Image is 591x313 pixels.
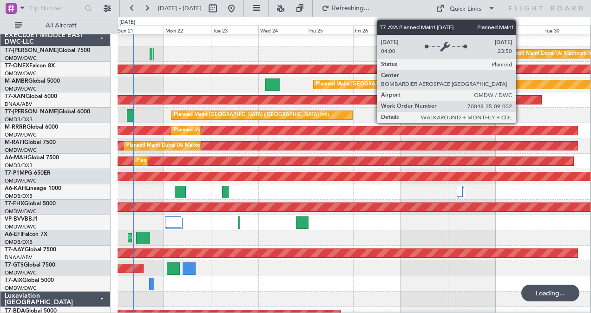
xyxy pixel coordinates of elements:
div: Tue 30 [543,26,590,34]
a: OMDW/DWC [5,269,37,276]
a: OMDB/DXB [5,162,33,169]
span: T7-P1MP [5,170,28,176]
span: T7-[PERSON_NAME] [5,109,59,115]
div: Sat 27 [401,26,448,34]
span: M-RAFI [5,140,24,145]
a: OMDW/DWC [5,208,37,215]
div: [DATE] [119,19,135,26]
div: Planned Maint [GEOGRAPHIC_DATA] (Seletar) [316,78,425,91]
a: M-RAFIGlobal 7500 [5,140,56,145]
a: A6-KAHLineage 1000 [5,186,61,191]
button: Refreshing... [317,1,373,16]
div: AOG Maint [131,231,158,245]
a: A6-EFIFalcon 7X [5,232,47,237]
div: Wed 24 [258,26,306,34]
a: T7-ONEXFalcon 8X [5,63,55,69]
div: Mon 22 [164,26,211,34]
a: OMDW/DWC [5,131,37,138]
a: T7-P1MPG-650ER [5,170,51,176]
a: OMDB/DXB [5,193,33,200]
a: T7-AAYGlobal 7500 [5,247,56,253]
a: DNAA/ABV [5,254,32,261]
span: T7-GTS [5,262,24,268]
a: OMDW/DWC [5,147,37,154]
span: All Aircraft [24,22,98,29]
a: OMDW/DWC [5,285,37,292]
span: M-RRRR [5,124,26,130]
a: OMDW/DWC [5,70,37,77]
span: T7-AIX [5,278,22,283]
span: T7-FHX [5,201,24,207]
div: Mon 29 [495,26,543,34]
div: Planned Maint Dubai (Al Maktoum Intl) [126,139,218,153]
span: T7-ONEX [5,63,29,69]
a: OMDB/DXB [5,116,33,123]
button: All Aircraft [10,18,101,33]
span: T7-XAN [5,94,26,99]
div: Planned Maint Dubai (Al Maktoum Intl) [174,124,265,137]
a: VP-BVVBBJ1 [5,216,38,222]
span: M-AMBR [5,78,28,84]
span: [DATE] - [DATE] [158,4,202,13]
div: Thu 25 [306,26,353,34]
div: Fri 26 [353,26,401,34]
a: OMDW/DWC [5,85,37,92]
a: T7-XANGlobal 6000 [5,94,57,99]
a: OMDW/DWC [5,223,37,230]
div: Planned Maint [GEOGRAPHIC_DATA] ([GEOGRAPHIC_DATA] Intl) [174,108,329,122]
a: T7-GTSGlobal 7500 [5,262,55,268]
a: OMDW/DWC [5,177,37,184]
a: M-AMBRGlobal 5000 [5,78,60,84]
span: T7-AAY [5,247,25,253]
a: T7-FHXGlobal 5000 [5,201,56,207]
a: T7-AIXGlobal 5000 [5,278,54,283]
span: Refreshing... [331,5,370,12]
div: Sun 21 [116,26,164,34]
a: OMDW/DWC [5,55,37,62]
div: Tue 23 [211,26,258,34]
a: A6-MAHGlobal 7500 [5,155,59,161]
div: Sun 28 [448,26,495,34]
div: Loading... [521,285,579,301]
span: A6-EFI [5,232,22,237]
span: A6-KAH [5,186,26,191]
a: DNAA/ABV [5,101,32,108]
a: T7-[PERSON_NAME]Global 7500 [5,48,90,53]
span: VP-BVV [5,216,25,222]
span: A6-MAH [5,155,27,161]
a: M-RRRRGlobal 6000 [5,124,58,130]
button: Quick Links [431,1,500,16]
a: T7-[PERSON_NAME]Global 6000 [5,109,90,115]
div: Quick Links [450,5,481,14]
input: Trip Number [28,1,82,15]
span: T7-[PERSON_NAME] [5,48,59,53]
div: Planned Maint [GEOGRAPHIC_DATA] ([GEOGRAPHIC_DATA] Intl) [136,154,291,168]
a: OMDB/DXB [5,239,33,246]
